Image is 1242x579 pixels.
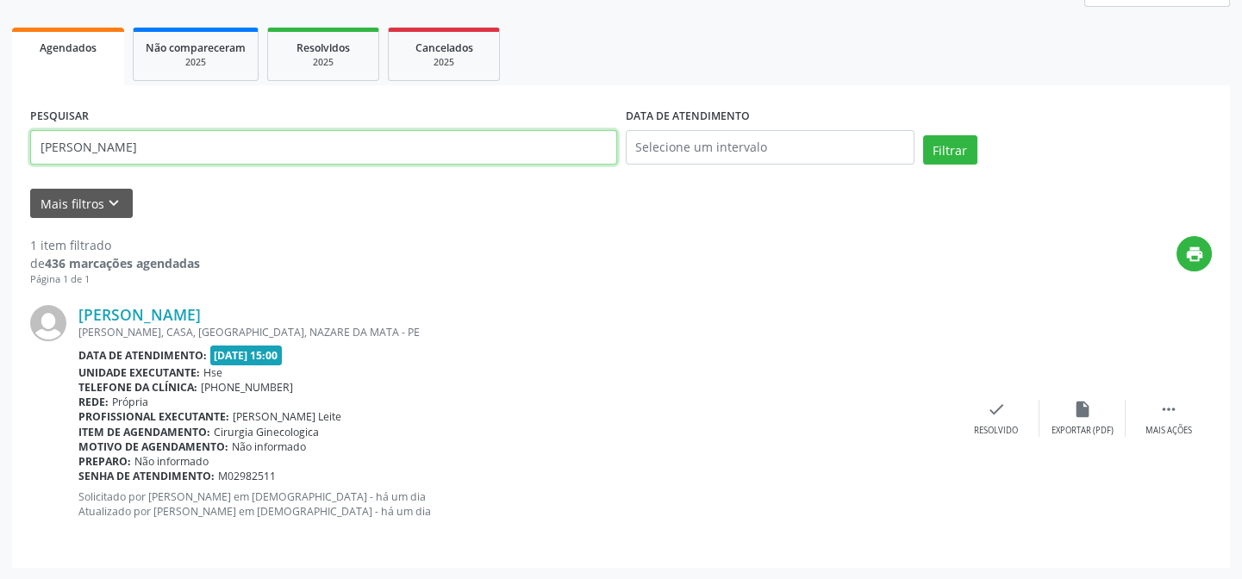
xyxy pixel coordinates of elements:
[146,40,246,55] span: Não compareceram
[45,255,200,271] strong: 436 marcações agendadas
[104,194,123,213] i: keyboard_arrow_down
[40,40,97,55] span: Agendados
[78,365,200,380] b: Unidade executante:
[974,425,1018,437] div: Resolvido
[134,454,209,469] span: Não informado
[1176,236,1212,271] button: print
[78,380,197,395] b: Telefone da clínica:
[146,56,246,69] div: 2025
[210,346,283,365] span: [DATE] 15:00
[280,56,366,69] div: 2025
[203,365,222,380] span: Hse
[78,325,953,339] div: [PERSON_NAME], CASA, [GEOGRAPHIC_DATA], NAZARE DA MATA - PE
[30,254,200,272] div: de
[987,400,1006,419] i: check
[30,272,200,287] div: Página 1 de 1
[1052,425,1114,437] div: Exportar (PDF)
[30,103,89,130] label: PESQUISAR
[78,425,210,439] b: Item de agendamento:
[30,130,617,165] input: Nome, código do beneficiário ou CPF
[78,395,109,409] b: Rede:
[296,40,350,55] span: Resolvidos
[415,40,473,55] span: Cancelados
[1073,400,1092,419] i: insert_drive_file
[1145,425,1192,437] div: Mais ações
[78,489,953,519] p: Solicitado por [PERSON_NAME] em [DEMOGRAPHIC_DATA] - há um dia Atualizado por [PERSON_NAME] em [D...
[78,454,131,469] b: Preparo:
[78,348,207,363] b: Data de atendimento:
[78,305,201,324] a: [PERSON_NAME]
[626,130,914,165] input: Selecione um intervalo
[78,409,229,424] b: Profissional executante:
[923,135,977,165] button: Filtrar
[78,469,215,483] b: Senha de atendimento:
[626,103,750,130] label: DATA DE ATENDIMENTO
[233,409,341,424] span: [PERSON_NAME] Leite
[214,425,319,439] span: Cirurgia Ginecologica
[1159,400,1178,419] i: 
[201,380,293,395] span: [PHONE_NUMBER]
[1185,245,1204,264] i: print
[78,439,228,454] b: Motivo de agendamento:
[401,56,487,69] div: 2025
[30,236,200,254] div: 1 item filtrado
[112,395,148,409] span: Própria
[30,305,66,341] img: img
[218,469,276,483] span: M02982511
[232,439,306,454] span: Não informado
[30,189,133,219] button: Mais filtroskeyboard_arrow_down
